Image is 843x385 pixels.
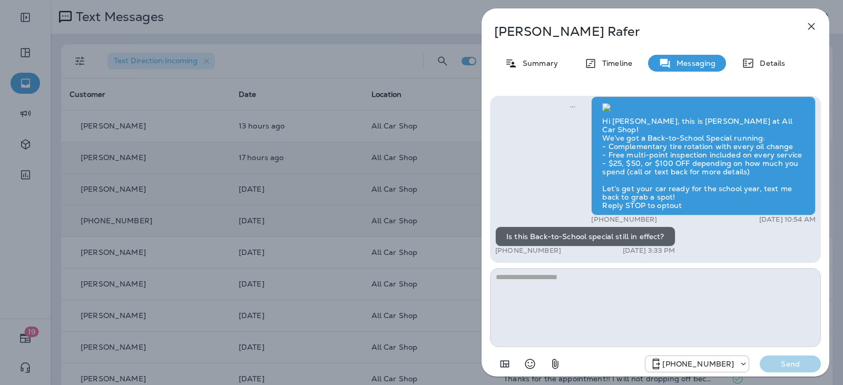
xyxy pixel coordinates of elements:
[495,246,561,255] p: [PHONE_NUMBER]
[495,226,675,246] div: Is this Back-to-School special still in effect?
[494,24,782,39] p: [PERSON_NAME] Rafer
[623,246,675,255] p: [DATE] 3:33 PM
[645,358,749,370] div: +1 (689) 265-4479
[602,103,611,112] img: twilio-download
[591,215,657,224] p: [PHONE_NUMBER]
[494,353,515,374] button: Add in a premade template
[662,360,734,368] p: [PHONE_NUMBER]
[591,96,816,215] div: Hi [PERSON_NAME], this is [PERSON_NAME] at All Car Shop! We’ve got a Back-to-School Special runni...
[754,59,785,67] p: Details
[671,59,715,67] p: Messaging
[570,101,575,111] span: Sent
[597,59,632,67] p: Timeline
[759,215,816,224] p: [DATE] 10:54 AM
[517,59,558,67] p: Summary
[519,353,541,374] button: Select an emoji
